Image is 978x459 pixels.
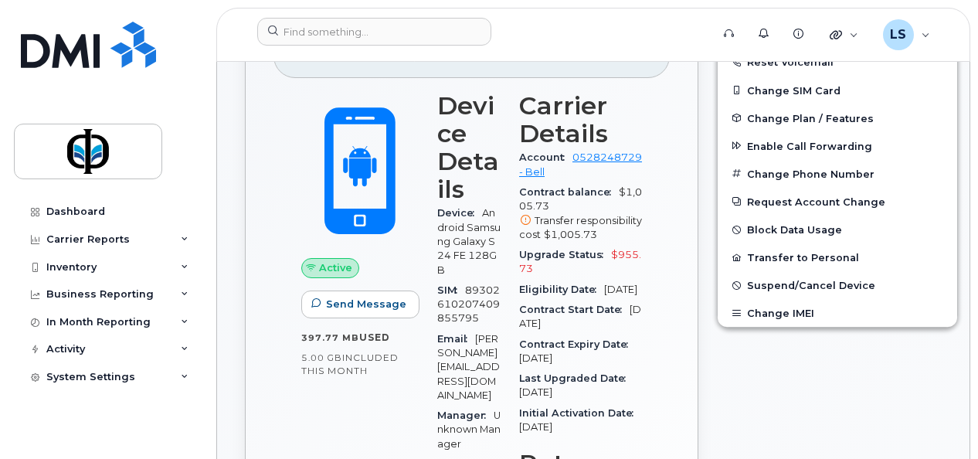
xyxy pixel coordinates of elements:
[519,338,636,350] span: Contract Expiry Date
[301,291,419,318] button: Send Message
[437,207,482,219] span: Device
[718,132,957,160] button: Enable Call Forwarding
[257,18,491,46] input: Find something...
[519,186,642,242] span: $1,005.73
[519,92,642,148] h3: Carrier Details
[301,352,342,363] span: 5.00 GB
[437,410,494,421] span: Manager
[437,333,500,401] span: [PERSON_NAME][EMAIL_ADDRESS][DOMAIN_NAME]
[519,386,552,398] span: [DATE]
[747,112,874,124] span: Change Plan / Features
[544,229,597,240] span: $1,005.73
[519,186,619,198] span: Contract balance
[437,284,465,296] span: SIM
[437,333,475,345] span: Email
[718,76,957,104] button: Change SIM Card
[718,160,957,188] button: Change Phone Number
[890,25,906,44] span: LS
[819,19,869,50] div: Quicklinks
[718,299,957,327] button: Change IMEI
[437,284,500,325] span: 89302610207409855795
[519,352,552,364] span: [DATE]
[747,280,875,291] span: Suspend/Cancel Device
[604,284,637,295] span: [DATE]
[437,207,501,275] span: Android Samsung Galaxy S24 FE 128GB
[872,19,941,50] div: Luciann Sacrey
[519,284,604,295] span: Eligibility Date
[519,151,642,177] a: 0528248729 - Bell
[718,48,957,76] button: Reset Voicemail
[437,410,501,450] span: Unknown Manager
[519,249,611,260] span: Upgrade Status
[301,352,399,377] span: included this month
[519,372,633,384] span: Last Upgraded Date
[519,407,641,419] span: Initial Activation Date
[437,92,501,203] h3: Device Details
[718,216,957,243] button: Block Data Usage
[718,243,957,271] button: Transfer to Personal
[519,421,552,433] span: [DATE]
[718,188,957,216] button: Request Account Change
[718,104,957,132] button: Change Plan / Features
[519,151,572,163] span: Account
[301,332,359,343] span: 397.77 MB
[519,215,642,240] span: Transfer responsibility cost
[747,140,872,151] span: Enable Call Forwarding
[319,260,352,275] span: Active
[718,271,957,299] button: Suspend/Cancel Device
[326,297,406,311] span: Send Message
[359,331,390,343] span: used
[519,304,630,315] span: Contract Start Date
